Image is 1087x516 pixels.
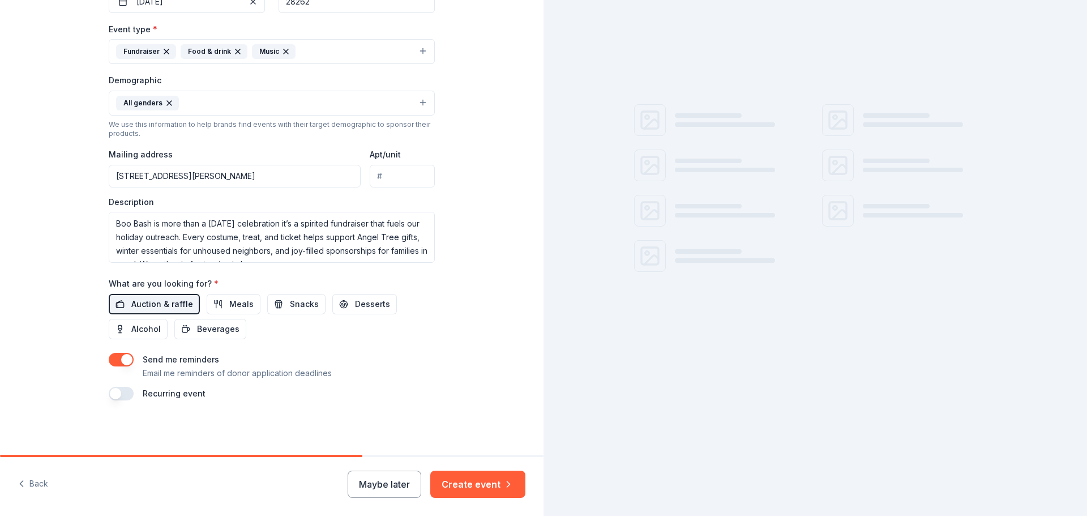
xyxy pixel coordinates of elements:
label: Demographic [109,75,161,86]
label: Send me reminders [143,355,219,364]
input: # [370,165,435,187]
p: Email me reminders of donor application deadlines [143,366,332,380]
span: Meals [229,297,254,311]
button: Snacks [267,294,326,314]
button: Beverages [174,319,246,339]
span: Desserts [355,297,390,311]
span: Auction & raffle [131,297,193,311]
label: Event type [109,24,157,35]
button: Meals [207,294,260,314]
button: All genders [109,91,435,116]
button: Auction & raffle [109,294,200,314]
label: What are you looking for? [109,278,219,289]
span: Beverages [197,322,239,336]
button: Alcohol [109,319,168,339]
label: Description [109,197,154,208]
label: Mailing address [109,149,173,160]
button: Desserts [332,294,397,314]
div: Music [252,44,296,59]
label: Recurring event [143,389,206,398]
label: Apt/unit [370,149,401,160]
span: Snacks [290,297,319,311]
div: We use this information to help brands find events with their target demographic to sponsor their... [109,120,435,138]
div: All genders [116,96,179,110]
button: Maybe later [348,471,421,498]
button: Back [18,472,48,496]
div: Fundraiser [116,44,176,59]
span: Alcohol [131,322,161,336]
button: FundraiserFood & drinkMusic [109,39,435,64]
div: Food & drink [181,44,247,59]
input: Enter a US address [109,165,361,187]
textarea: Boo Bash is more than a [DATE] celebration it’s a spirited fundraiser that fuels our holiday outr... [109,212,435,263]
button: Create event [430,471,525,498]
